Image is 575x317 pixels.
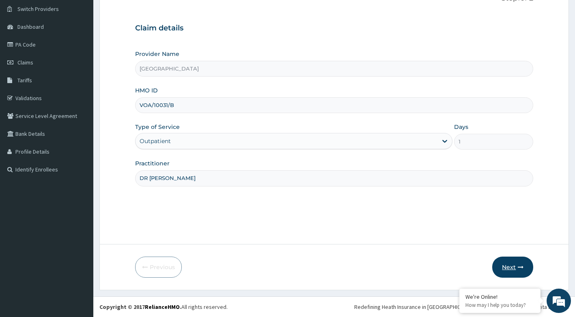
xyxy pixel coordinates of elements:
[93,296,575,317] footer: All rights reserved.
[17,5,59,13] span: Switch Providers
[135,257,182,278] button: Previous
[135,24,534,33] h3: Claim details
[15,41,33,61] img: d_794563401_company_1708531726252_794563401
[465,302,534,308] p: How may I help you today?
[135,86,158,94] label: HMO ID
[17,23,44,30] span: Dashboard
[492,257,533,278] button: Next
[133,4,153,24] div: Minimize live chat window
[17,59,33,66] span: Claims
[145,303,180,311] a: RelianceHMO
[99,303,181,311] strong: Copyright © 2017 .
[465,293,534,300] div: We're Online!
[354,303,569,311] div: Redefining Heath Insurance in [GEOGRAPHIC_DATA] using Telemedicine and Data Science!
[140,137,171,145] div: Outpatient
[454,123,468,131] label: Days
[47,102,112,184] span: We're online!
[135,159,170,167] label: Practitioner
[135,97,534,113] input: Enter HMO ID
[17,77,32,84] span: Tariffs
[42,45,136,56] div: Chat with us now
[135,170,534,186] input: Enter Name
[4,221,155,250] textarea: Type your message and hit 'Enter'
[135,50,179,58] label: Provider Name
[135,123,180,131] label: Type of Service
